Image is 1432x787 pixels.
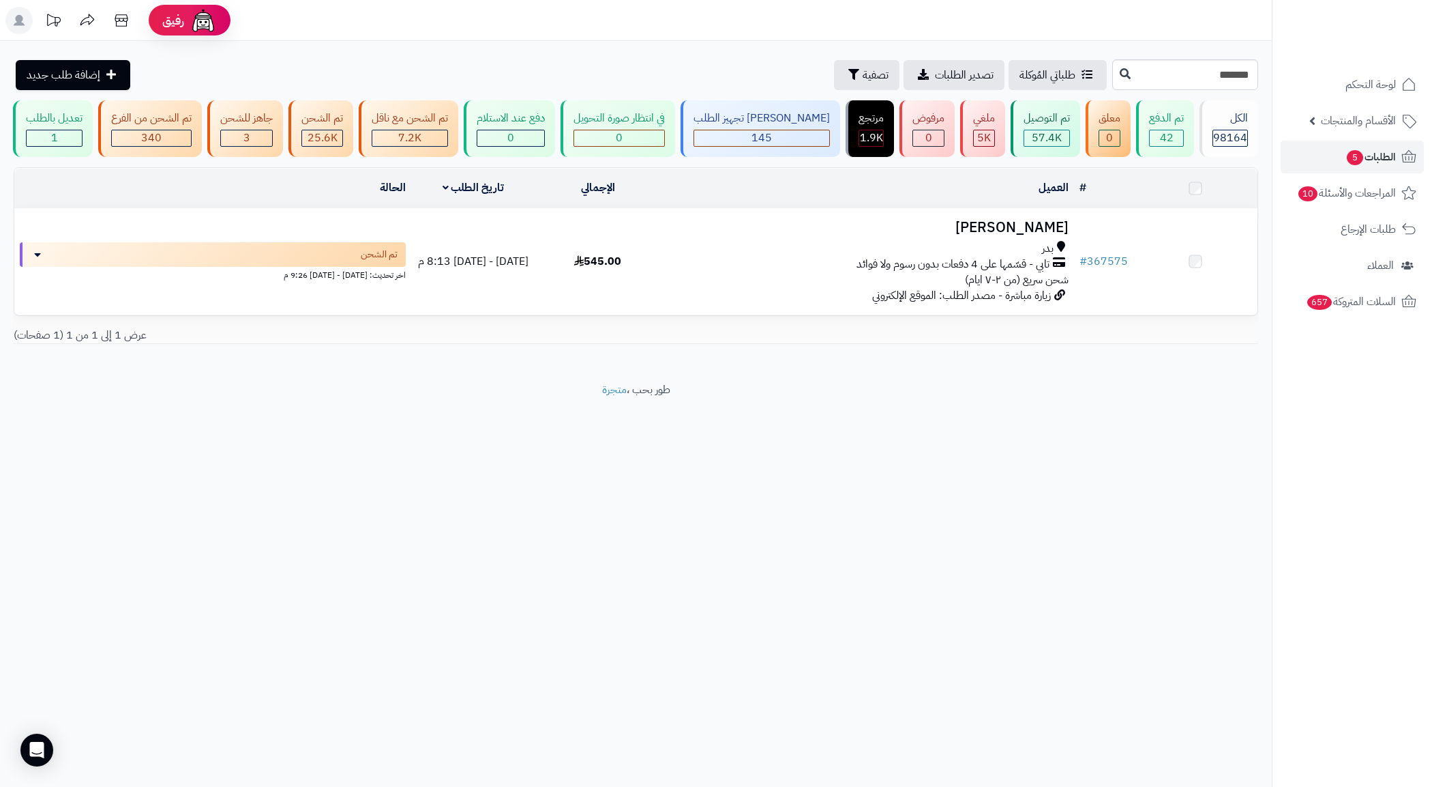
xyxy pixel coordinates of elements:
div: 25621 [302,130,342,146]
a: معلق 0 [1083,100,1133,157]
div: دفع عند الاستلام [477,111,545,126]
div: 340 [112,130,191,146]
a: #367575 [1079,253,1128,270]
a: طلبات الإرجاع [1281,213,1424,246]
span: تم الشحن [361,248,398,261]
img: logo-2.png [1339,33,1419,62]
div: تم الدفع [1149,111,1184,126]
div: جاهز للشحن [220,111,273,126]
span: الطلبات [1345,147,1396,167]
a: إضافة طلب جديد [16,60,130,90]
span: رفيق [162,12,184,29]
a: تم الشحن من الفرع 340 [95,100,205,157]
span: طلبات الإرجاع [1341,220,1396,239]
a: مرتجع 1.9K [843,100,897,157]
div: تم الشحن مع ناقل [372,111,448,126]
span: 5K [977,130,991,146]
div: 145 [694,130,829,146]
div: 42 [1150,130,1183,146]
a: تم الشحن 25.6K [286,100,356,157]
span: # [1079,253,1087,270]
span: 10 [1298,186,1317,201]
div: تعديل بالطلب [26,111,83,126]
div: Open Intercom Messenger [20,734,53,767]
a: تاريخ الطلب [443,180,505,196]
span: 0 [1106,130,1113,146]
a: الإجمالي [581,180,615,196]
a: في انتظار صورة التحويل 0 [558,100,678,157]
a: تم التوصيل 57.4K [1008,100,1083,157]
h3: [PERSON_NAME] [666,220,1069,235]
span: 5 [1347,150,1363,165]
a: # [1079,180,1086,196]
a: تحديثات المنصة [36,7,70,38]
div: 1871 [859,130,883,146]
span: تصدير الطلبات [935,67,994,83]
a: السلات المتروكة657 [1281,285,1424,318]
div: 7222 [372,130,447,146]
a: العملاء [1281,249,1424,282]
div: مرفوض [912,111,944,126]
div: [PERSON_NAME] تجهيز الطلب [693,111,830,126]
img: ai-face.png [190,7,217,34]
a: تعديل بالطلب 1 [10,100,95,157]
div: 1 [27,130,82,146]
span: 1.9K [860,130,883,146]
div: 57379 [1024,130,1069,146]
button: تصفية [834,60,899,90]
div: اخر تحديث: [DATE] - [DATE] 9:26 م [20,267,406,281]
span: 545.00 [574,253,621,270]
a: متجرة [602,382,627,398]
span: 3 [243,130,250,146]
div: مرتجع [859,111,884,126]
span: تصفية [863,67,889,83]
span: [DATE] - [DATE] 8:13 م [418,253,528,270]
span: 145 [751,130,772,146]
a: العميل [1039,180,1069,196]
div: 0 [1099,130,1120,146]
a: تم الدفع 42 [1133,100,1197,157]
span: إضافة طلب جديد [27,67,100,83]
a: الحالة [380,180,406,196]
div: تم التوصيل [1024,111,1070,126]
span: 42 [1160,130,1174,146]
div: 0 [477,130,544,146]
span: تابي - قسّمها على 4 دفعات بدون رسوم ولا فوائد [856,257,1049,272]
span: 657 [1307,295,1332,310]
div: في انتظار صورة التحويل [573,111,665,126]
span: 340 [141,130,162,146]
div: معلق [1099,111,1120,126]
div: تم الشحن [301,111,343,126]
div: الكل [1212,111,1248,126]
a: لوحة التحكم [1281,68,1424,101]
span: 0 [925,130,932,146]
a: مرفوض 0 [897,100,957,157]
span: طلباتي المُوكلة [1019,67,1075,83]
a: [PERSON_NAME] تجهيز الطلب 145 [678,100,843,157]
a: ملغي 5K [957,100,1008,157]
span: الأقسام والمنتجات [1321,111,1396,130]
span: لوحة التحكم [1345,75,1396,94]
a: الكل98164 [1197,100,1261,157]
span: زيارة مباشرة - مصدر الطلب: الموقع الإلكتروني [872,287,1051,304]
span: 25.6K [308,130,338,146]
div: 0 [574,130,664,146]
div: تم الشحن من الفرع [111,111,192,126]
span: 57.4K [1032,130,1062,146]
span: شحن سريع (من ٢-٧ ايام) [965,272,1069,288]
span: 98164 [1213,130,1247,146]
a: الطلبات5 [1281,141,1424,173]
div: ملغي [973,111,995,126]
span: السلات المتروكة [1306,292,1396,311]
a: طلباتي المُوكلة [1009,60,1107,90]
span: 1 [51,130,58,146]
div: عرض 1 إلى 1 من 1 (1 صفحات) [3,328,636,343]
div: 3 [221,130,272,146]
a: تصدير الطلبات [904,60,1004,90]
span: 0 [616,130,623,146]
a: جاهز للشحن 3 [205,100,286,157]
span: العملاء [1367,256,1394,275]
span: المراجعات والأسئلة [1297,184,1396,203]
span: بدر [1042,241,1054,257]
a: دفع عند الاستلام 0 [461,100,558,157]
